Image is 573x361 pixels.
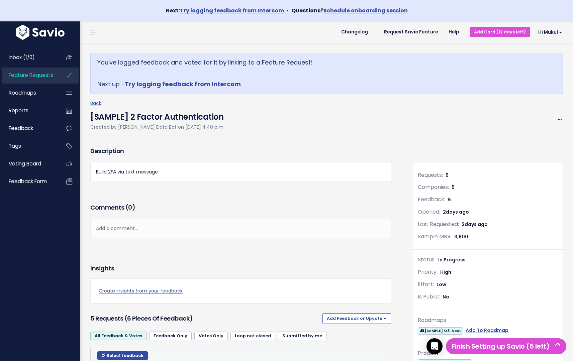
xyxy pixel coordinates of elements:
[90,314,320,323] h3: 5 Requests (6 pieces of Feedback)
[9,125,33,132] span: Feedback
[443,209,469,215] span: 2
[2,174,56,189] a: Feedback form
[90,264,114,273] h3: Insights
[9,72,53,79] span: Feature Requests
[90,108,224,123] h4: [SAMPLE] 2 Factor Authentication
[418,183,449,191] span: Companies:
[418,256,436,263] span: Status:
[99,287,383,295] a: Create insights from your feedback
[90,332,147,340] a: All Feedback & Votes
[322,313,391,324] button: Add Feedback or Upvote
[90,203,391,212] h3: Comments ( )
[449,341,563,351] h5: Finish Setting up Savio (5 left)
[418,208,440,216] span: Opened:
[180,7,284,14] a: Try logging feedback from Intercom
[97,57,556,90] p: You've logged feedback and voted for it by linking to a Feature Request! Next up -
[149,332,192,340] a: Feedback Only
[446,172,449,178] span: 5
[418,327,463,334] span: [SAMPLE] Q3: Next
[443,293,449,300] span: No
[418,280,434,288] span: Effort:
[9,160,41,167] span: Voting Board
[443,27,464,37] a: Help
[418,326,463,335] a: [SAMPLE] Q3: Next
[9,107,28,114] span: Reports
[530,27,568,37] a: Hi Mukul
[418,171,443,179] span: Requests:
[418,233,452,240] span: Sample MRR:
[96,168,385,176] p: Build 2FA via text message
[448,196,451,203] span: 6
[2,85,56,101] a: Roadmaps
[437,281,446,288] span: Low
[90,219,391,238] div: Add a comment...
[440,269,451,275] span: High
[418,220,459,228] span: Last Requested:
[2,68,56,83] a: Feature Requests
[379,27,443,37] a: Request Savio Feature
[446,209,469,215] span: days ago
[341,30,368,34] span: Changelog
[418,293,440,300] span: Is Public:
[287,7,289,14] span: •
[9,142,21,149] span: Tags
[125,80,241,88] a: Try logging feedback from Intercom
[2,156,56,171] a: Voting Board
[452,184,455,191] span: 5
[230,332,275,340] a: Loop not closed
[323,7,408,14] a: Schedule onboarding session
[14,25,66,40] img: logo-white.9d6f32f41409.svg
[9,54,35,61] span: Inbox (1/0)
[2,50,56,65] a: Inbox (1/0)
[9,89,36,96] span: Roadmaps
[194,332,228,340] a: Votes Only
[466,326,508,335] a: Add To Roadmap
[2,103,56,118] a: Reports
[538,30,562,35] span: Hi Mukul
[166,7,284,14] strong: Next:
[90,146,391,156] h3: Description
[90,124,224,130] span: Created by [PERSON_NAME] Data Bot on [DATE] 4:40 p.m.
[9,178,47,185] span: Feedback form
[97,351,148,360] button: Select feedback
[418,268,438,276] span: Priority:
[470,27,530,37] a: Add Card (12 days left)
[418,316,557,325] div: Roadmaps
[465,221,488,228] span: days ago
[2,121,56,136] a: Feedback
[438,256,466,263] span: In Progress
[2,138,56,154] a: Tags
[418,349,557,358] div: Product
[418,196,445,203] span: Feedback:
[106,353,144,358] span: Select feedback
[278,332,326,340] a: Submitted by me
[426,338,443,354] div: Open Intercom Messenger
[454,233,468,240] span: 3,600
[90,100,101,107] a: Back
[291,7,408,14] strong: Questions?
[462,221,488,228] span: 2
[128,203,132,212] span: 0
